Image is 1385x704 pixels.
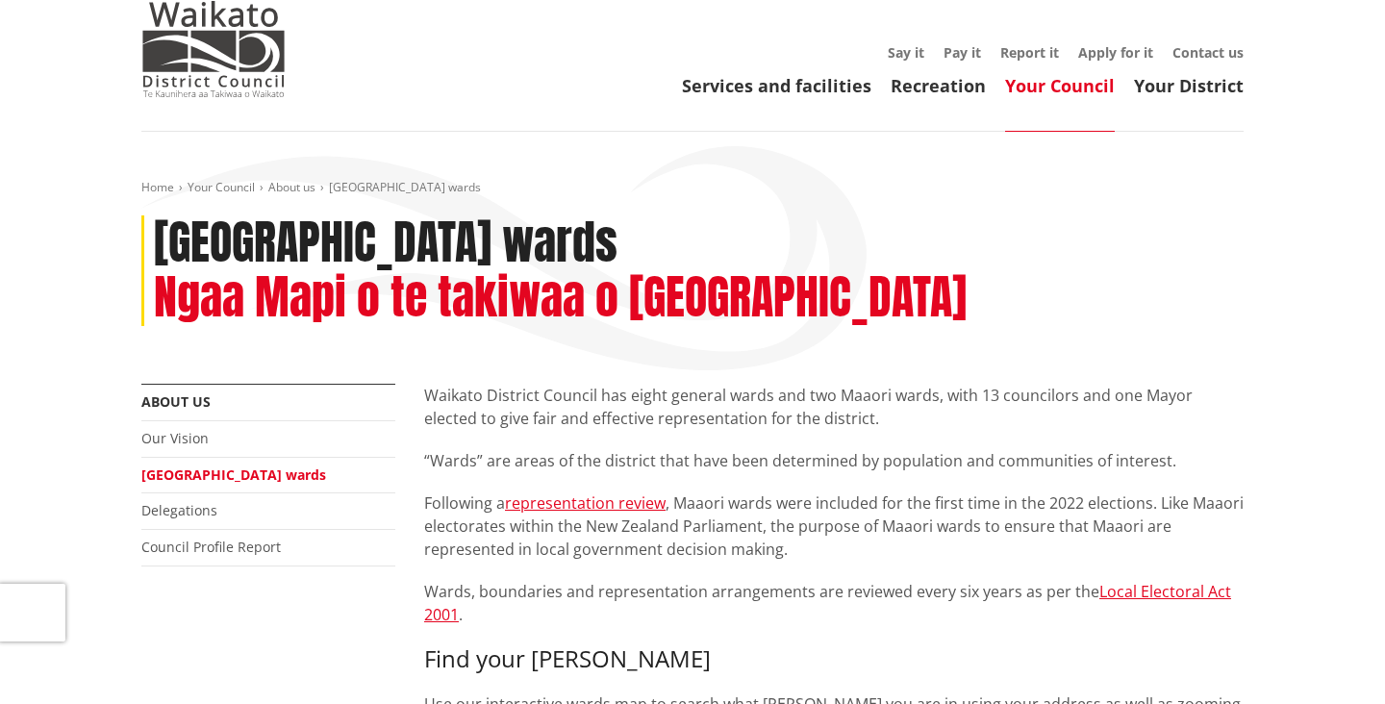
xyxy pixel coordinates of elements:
a: Say it [888,43,924,62]
p: “Wards” are areas of the district that have been determined by population and communities of inte... [424,449,1244,472]
p: Waikato District Council has eight general wards and two Maaori wards, with 13 councilors and one... [424,384,1244,430]
h2: Ngaa Mapi o te takiwaa o [GEOGRAPHIC_DATA] [154,270,967,326]
a: Your Council [1005,74,1115,97]
nav: breadcrumb [141,180,1244,196]
p: Following a , Maaori wards were included for the first time in the 2022 elections. Like Maaori el... [424,491,1244,561]
h1: [GEOGRAPHIC_DATA] wards [154,215,617,271]
a: About us [268,179,315,195]
a: Recreation [891,74,986,97]
a: About us [141,392,211,411]
a: representation review [505,492,666,514]
a: Local Electoral Act 2001 [424,581,1231,625]
a: Report it [1000,43,1059,62]
span: [GEOGRAPHIC_DATA] wards [329,179,481,195]
a: Contact us [1172,43,1244,62]
a: Your District [1134,74,1244,97]
a: Apply for it [1078,43,1153,62]
img: Waikato District Council - Te Kaunihera aa Takiwaa o Waikato [141,1,286,97]
a: Council Profile Report [141,538,281,556]
a: Your Council [188,179,255,195]
a: Home [141,179,174,195]
a: Our Vision [141,429,209,447]
a: Services and facilities [682,74,871,97]
p: Wards, boundaries and representation arrangements are reviewed every six years as per the . [424,580,1244,626]
a: Pay it [944,43,981,62]
a: Delegations [141,501,217,519]
h3: Find your [PERSON_NAME] [424,645,1244,673]
a: [GEOGRAPHIC_DATA] wards [141,465,326,484]
iframe: Messenger Launcher [1297,623,1366,692]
